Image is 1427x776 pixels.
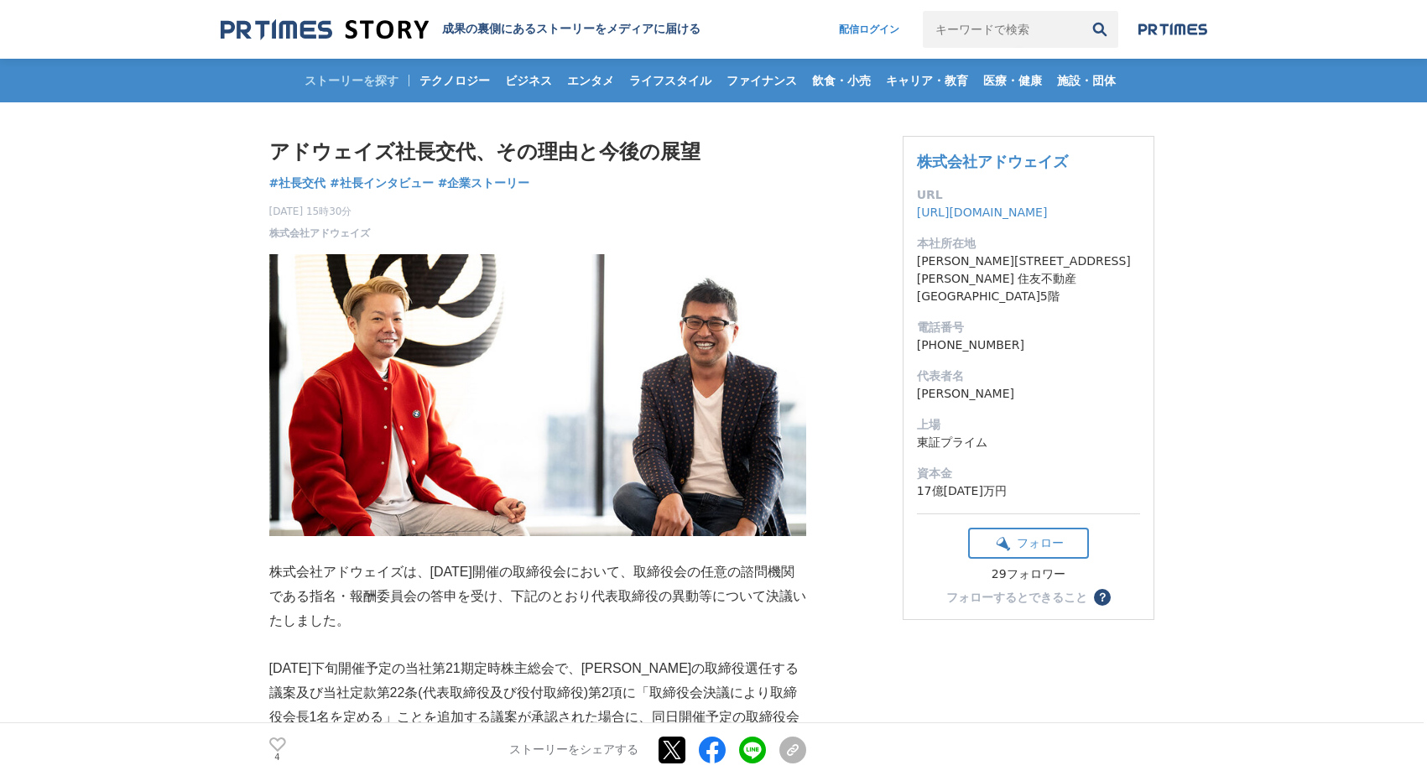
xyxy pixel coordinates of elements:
[805,59,878,102] a: 飲食・小売
[498,59,559,102] a: ビジネス
[917,416,1140,434] dt: 上場
[330,174,434,192] a: #社長インタビュー
[622,59,718,102] a: ライフスタイル
[977,73,1049,88] span: 医療・健康
[968,567,1089,582] div: 29フォロワー
[269,560,806,633] p: 株式会社アドウェイズは、[DATE]開催の取締役会において、取締役会の任意の諮問機関である指名・報酬委員会の答申を受け、下記のとおり代表取締役の異動等について決議いたしました。
[1096,591,1108,603] span: ？
[1050,59,1122,102] a: 施設・団体
[330,175,434,190] span: #社長インタビュー
[509,742,638,758] p: ストーリーをシェアする
[917,465,1140,482] dt: 資本金
[917,206,1048,219] a: [URL][DOMAIN_NAME]
[968,528,1089,559] button: フォロー
[977,59,1049,102] a: 医療・健康
[269,174,326,192] a: #社長交代
[879,59,975,102] a: キャリア・教育
[1094,589,1111,606] button: ？
[1081,11,1118,48] button: 検索
[720,73,804,88] span: ファイナンス
[917,235,1140,253] dt: 本社所在地
[413,59,497,102] a: テクノロジー
[560,59,621,102] a: エンタメ
[923,11,1081,48] input: キーワードで検索
[917,186,1140,204] dt: URL
[946,591,1087,603] div: フォローするとできること
[413,73,497,88] span: テクノロジー
[917,336,1140,354] dd: [PHONE_NUMBER]
[917,153,1068,170] a: 株式会社アドウェイズ
[622,73,718,88] span: ライフスタイル
[917,434,1140,451] dd: 東証プライム
[269,254,806,536] img: thumbnail_2528e150-6ff4-11eb-82af-6bf4581892bc.jpg
[1138,23,1207,36] img: prtimes
[221,18,429,41] img: 成果の裏側にあるストーリーをメディアに届ける
[269,226,370,241] a: 株式会社アドウェイズ
[438,174,530,192] a: #企業ストーリー
[560,73,621,88] span: エンタメ
[917,253,1140,305] dd: [PERSON_NAME][STREET_ADDRESS][PERSON_NAME] 住友不動産[GEOGRAPHIC_DATA]5階
[221,18,700,41] a: 成果の裏側にあるストーリーをメディアに届ける 成果の裏側にあるストーリーをメディアに届ける
[269,136,806,168] h1: アドウェイズ社長交代、その理由と今後の展望
[1050,73,1122,88] span: 施設・団体
[879,73,975,88] span: キャリア・教育
[917,367,1140,385] dt: 代表者名
[720,59,804,102] a: ファイナンス
[269,657,806,753] p: [DATE]下旬開催予定の当社第21期定時株主総会で、[PERSON_NAME]の取締役選任する議案及び当社定款第22条(代表取締役及び役付取締役)第2項に「取締役会決議により取締役会長1名を定...
[269,204,370,219] span: [DATE] 15時30分
[917,482,1140,500] dd: 17億[DATE]万円
[917,385,1140,403] dd: [PERSON_NAME]
[498,73,559,88] span: ビジネス
[917,319,1140,336] dt: 電話番号
[269,175,326,190] span: #社長交代
[805,73,878,88] span: 飲食・小売
[269,753,286,762] p: 4
[442,22,700,37] h2: 成果の裏側にあるストーリーをメディアに届ける
[822,11,916,48] a: 配信ログイン
[438,175,530,190] span: #企業ストーリー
